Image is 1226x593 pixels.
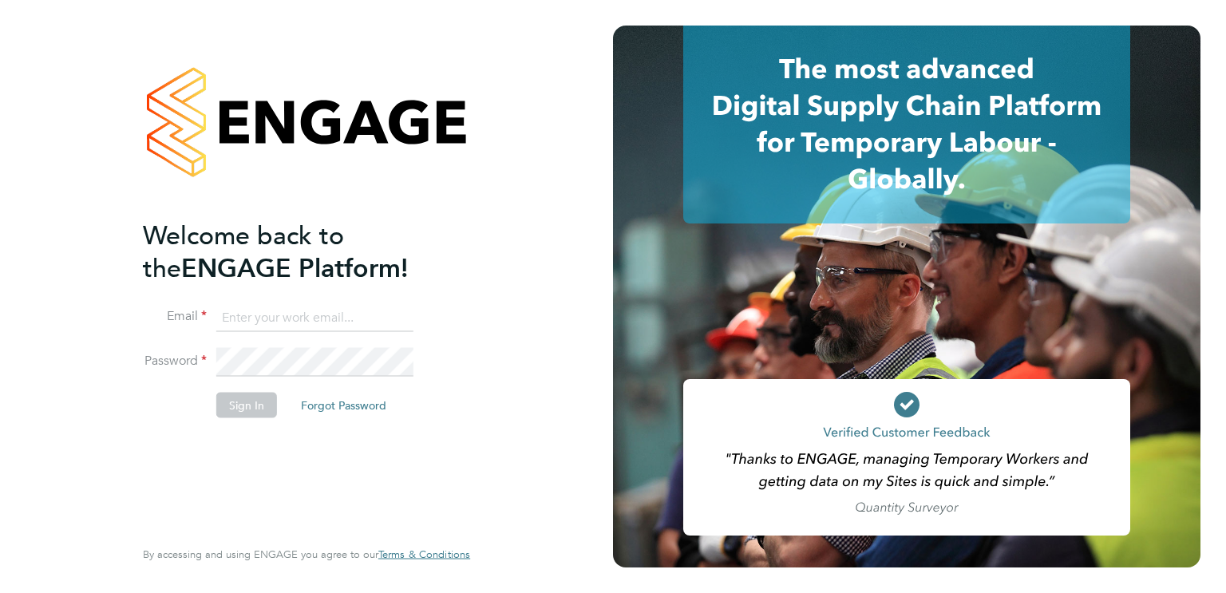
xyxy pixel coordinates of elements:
span: By accessing and using ENGAGE you agree to our [143,548,470,561]
button: Forgot Password [288,393,399,418]
span: Terms & Conditions [378,548,470,561]
a: Terms & Conditions [378,548,470,561]
span: Welcome back to the [143,219,344,283]
h2: ENGAGE Platform! [143,219,454,284]
button: Sign In [216,393,277,418]
label: Email [143,308,207,325]
input: Enter your work email... [216,303,413,332]
label: Password [143,353,207,370]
